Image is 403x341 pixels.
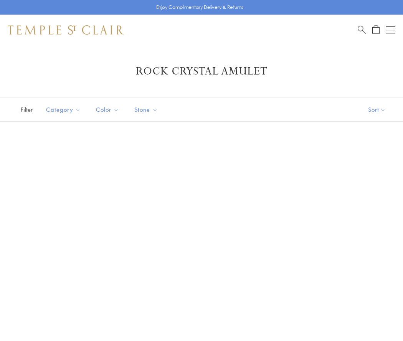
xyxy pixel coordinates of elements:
[90,101,125,118] button: Color
[358,25,366,35] a: Search
[386,25,395,35] button: Open navigation
[130,105,164,114] span: Stone
[19,65,384,78] h1: Rock Crystal Amulet
[42,105,86,114] span: Category
[156,3,243,11] p: Enjoy Complimentary Delivery & Returns
[92,105,125,114] span: Color
[129,101,164,118] button: Stone
[40,101,86,118] button: Category
[372,25,380,35] a: Open Shopping Bag
[351,98,403,121] button: Show sort by
[8,25,124,35] img: Temple St. Clair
